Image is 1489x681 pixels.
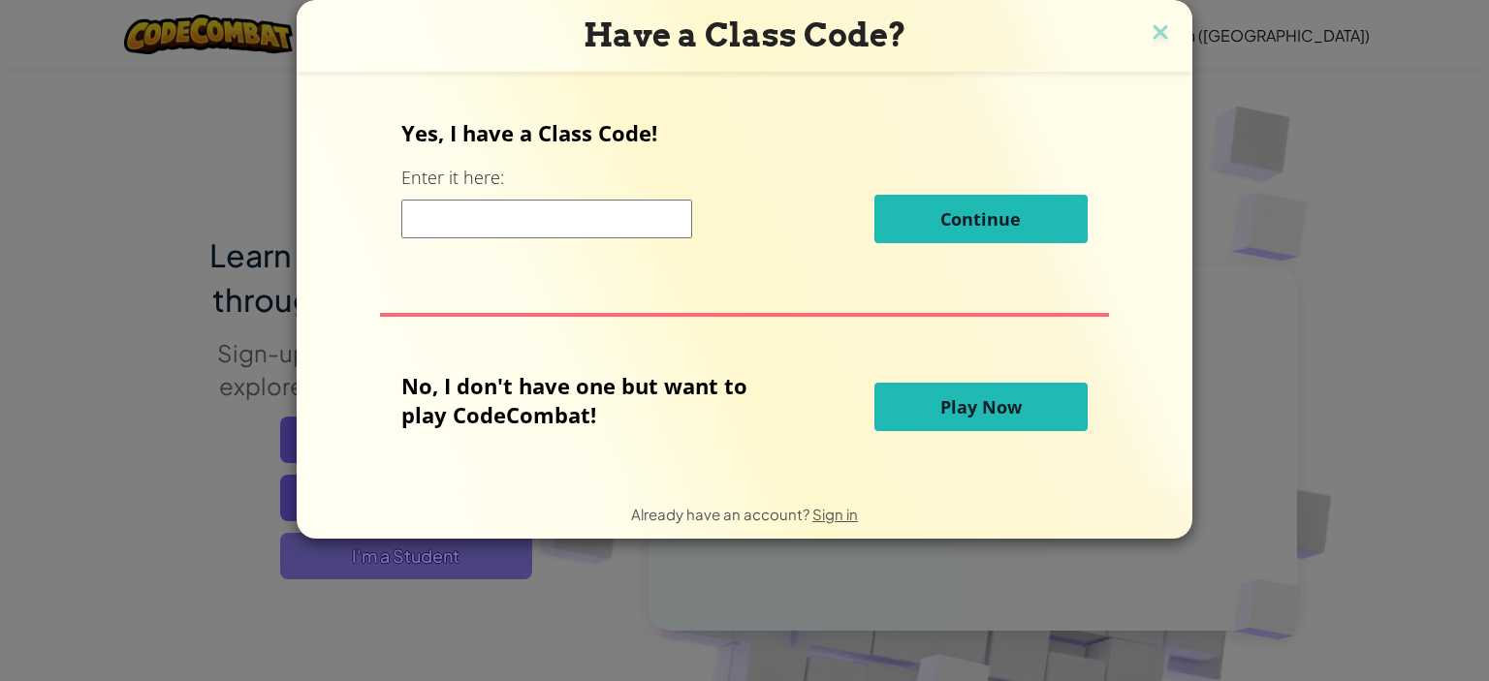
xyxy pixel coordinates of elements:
[584,15,906,54] span: Have a Class Code?
[874,195,1088,243] button: Continue
[631,505,812,523] span: Already have an account?
[874,383,1088,431] button: Play Now
[401,371,776,429] p: No, I don't have one but want to play CodeCombat!
[812,505,858,523] a: Sign in
[1148,19,1173,48] img: close icon
[940,207,1021,231] span: Continue
[940,395,1022,418] span: Play Now
[401,118,1087,147] p: Yes, I have a Class Code!
[401,166,504,190] label: Enter it here:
